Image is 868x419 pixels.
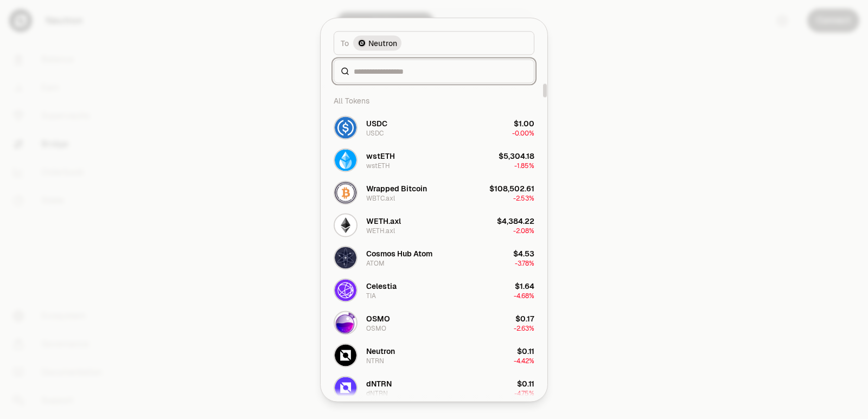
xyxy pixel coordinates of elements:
img: Neutron Logo [359,40,365,46]
span: -3.78% [515,259,534,267]
span: -4.68% [514,291,534,300]
div: OSMO [366,313,390,324]
button: WETH.axl LogoWETH.axlWETH.axl$4,384.22-2.08% [327,209,541,241]
div: All Tokens [327,89,541,111]
span: -2.08% [513,226,534,235]
img: WBTC.axl Logo [335,182,356,203]
span: -2.53% [513,194,534,202]
div: TIA [366,291,376,300]
span: -4.42% [514,356,534,365]
div: Wrapped Bitcoin [366,183,427,194]
div: ATOM [366,259,385,267]
img: WETH.axl Logo [335,214,356,236]
div: $108,502.61 [489,183,534,194]
div: wstETH [366,150,395,161]
div: WETH.axl [366,226,395,235]
button: dNTRN LogodNTRNdNTRN$0.11-4.75% [327,371,541,404]
span: -2.63% [514,324,534,332]
div: USDC [366,118,387,128]
span: To [341,37,349,48]
div: $0.11 [517,378,534,389]
button: NTRN LogoNeutronNTRN$0.11-4.42% [327,339,541,371]
button: WBTC.axl LogoWrapped BitcoinWBTC.axl$108,502.61-2.53% [327,176,541,209]
button: TIA LogoCelestiaTIA$1.64-4.68% [327,274,541,306]
button: OSMO LogoOSMOOSMO$0.17-2.63% [327,306,541,339]
div: OSMO [366,324,386,332]
img: wstETH Logo [335,149,356,171]
div: USDC [366,128,384,137]
div: Celestia [366,280,397,291]
div: $0.11 [517,345,534,356]
div: NTRN [366,356,384,365]
div: Neutron [366,345,395,356]
button: wstETH LogowstETHwstETH$5,304.18-1.85% [327,144,541,176]
img: NTRN Logo [335,344,356,366]
span: Neutron [368,37,397,48]
div: $1.64 [515,280,534,291]
span: -4.75% [514,389,534,397]
div: dNTRN [366,389,388,397]
div: WETH.axl [366,215,401,226]
div: Cosmos Hub Atom [366,248,432,259]
img: USDC Logo [335,117,356,138]
div: $4.53 [513,248,534,259]
button: ATOM LogoCosmos Hub AtomATOM$4.53-3.78% [327,241,541,274]
div: $0.17 [515,313,534,324]
img: TIA Logo [335,279,356,301]
img: ATOM Logo [335,247,356,268]
span: -0.00% [512,128,534,137]
span: -1.85% [514,161,534,170]
div: wstETH [366,161,390,170]
div: $4,384.22 [497,215,534,226]
img: dNTRN Logo [335,377,356,398]
img: OSMO Logo [335,312,356,333]
div: $5,304.18 [499,150,534,161]
button: ToNeutron LogoNeutron [334,31,534,55]
button: USDC LogoUSDCUSDC$1.00-0.00% [327,111,541,144]
div: $1.00 [514,118,534,128]
div: WBTC.axl [366,194,395,202]
div: dNTRN [366,378,392,389]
